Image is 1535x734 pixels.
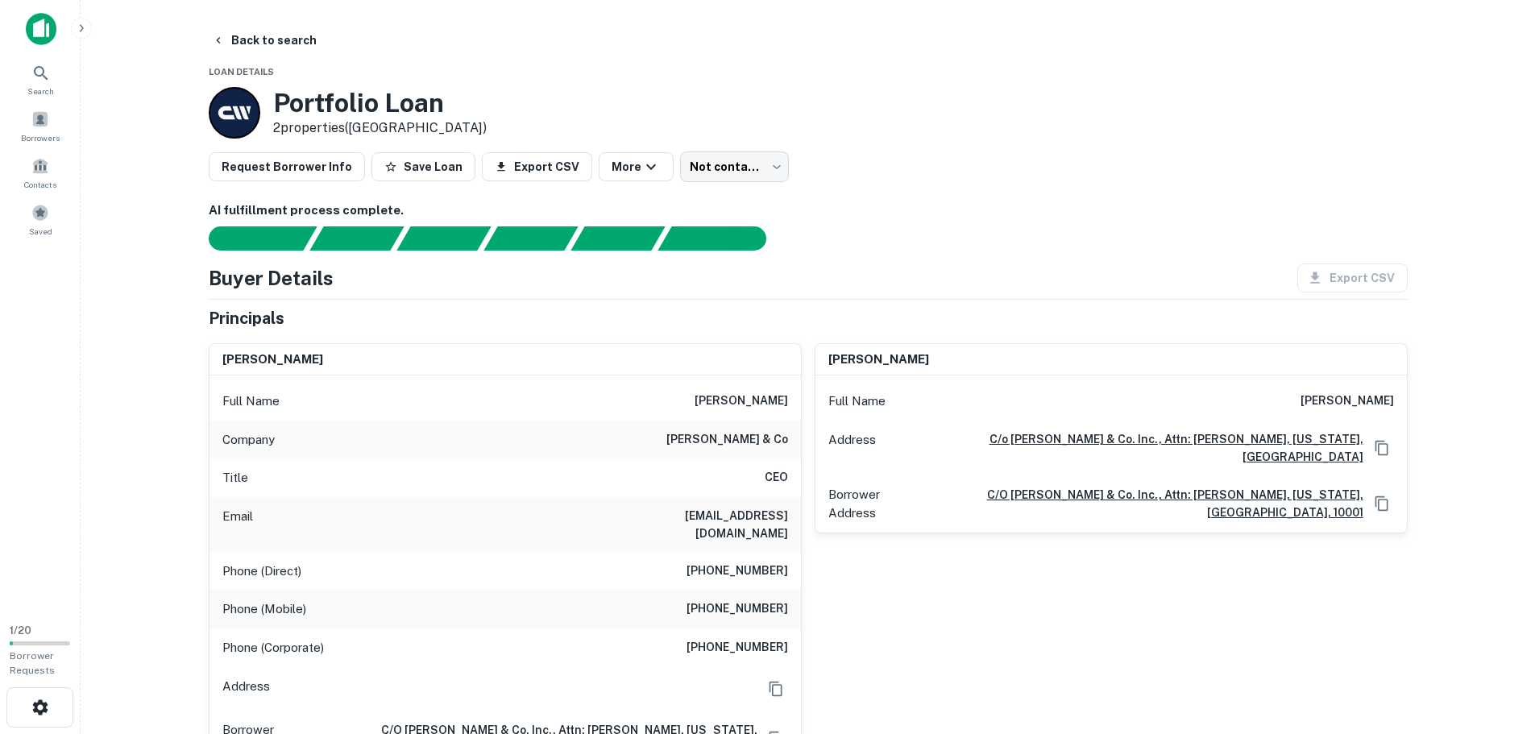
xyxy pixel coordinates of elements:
[222,392,280,411] p: Full Name
[209,306,284,330] h5: Principals
[222,350,323,369] h6: [PERSON_NAME]
[21,131,60,144] span: Borrowers
[1301,392,1394,411] h6: [PERSON_NAME]
[1370,491,1394,516] button: Copy Address
[828,485,912,523] p: Borrower Address
[828,392,886,411] p: Full Name
[24,178,56,191] span: Contacts
[882,430,1363,466] a: C/o [PERSON_NAME] & Co. Inc., Attn: [PERSON_NAME], [US_STATE], [GEOGRAPHIC_DATA]
[5,57,76,101] a: Search
[222,562,301,581] p: Phone (Direct)
[309,226,404,251] div: Your request is received and processing...
[1454,605,1535,682] iframe: Chat Widget
[687,638,788,657] h6: [PHONE_NUMBER]
[599,152,674,181] button: More
[222,430,275,450] p: Company
[680,151,789,182] div: Not contacted
[209,263,334,292] h4: Buyer Details
[273,88,487,118] h3: Portfolio Loan
[828,430,876,466] p: Address
[483,226,578,251] div: Principals found, AI now looking for contact information...
[189,226,310,251] div: Sending borrower request to AI...
[222,599,306,619] p: Phone (Mobile)
[222,507,253,542] p: Email
[27,85,54,97] span: Search
[765,468,788,487] h6: CEO
[595,507,788,542] h6: [EMAIL_ADDRESS][DOMAIN_NAME]
[828,350,929,369] h6: [PERSON_NAME]
[919,486,1363,521] a: c/o [PERSON_NAME] & co. inc., attn: [PERSON_NAME], [US_STATE], [GEOGRAPHIC_DATA], 10001
[5,151,76,194] a: Contacts
[371,152,475,181] button: Save Loan
[658,226,786,251] div: AI fulfillment process complete.
[482,152,592,181] button: Export CSV
[5,104,76,147] a: Borrowers
[396,226,491,251] div: Documents found, AI parsing details...
[26,13,56,45] img: capitalize-icon.png
[29,225,52,238] span: Saved
[222,468,248,487] p: Title
[570,226,665,251] div: Principals found, still searching for contact information. This may take time...
[5,197,76,241] a: Saved
[687,599,788,619] h6: [PHONE_NUMBER]
[764,677,788,701] button: Copy Address
[273,118,487,138] p: 2 properties ([GEOGRAPHIC_DATA])
[10,650,55,676] span: Borrower Requests
[209,67,274,77] span: Loan Details
[222,677,270,701] p: Address
[695,392,788,411] h6: [PERSON_NAME]
[1370,436,1394,460] button: Copy Address
[687,562,788,581] h6: [PHONE_NUMBER]
[10,624,31,637] span: 1 / 20
[222,638,324,657] p: Phone (Corporate)
[205,26,323,55] button: Back to search
[209,152,365,181] button: Request Borrower Info
[209,201,1408,220] h6: AI fulfillment process complete.
[666,430,788,450] h6: [PERSON_NAME] & co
